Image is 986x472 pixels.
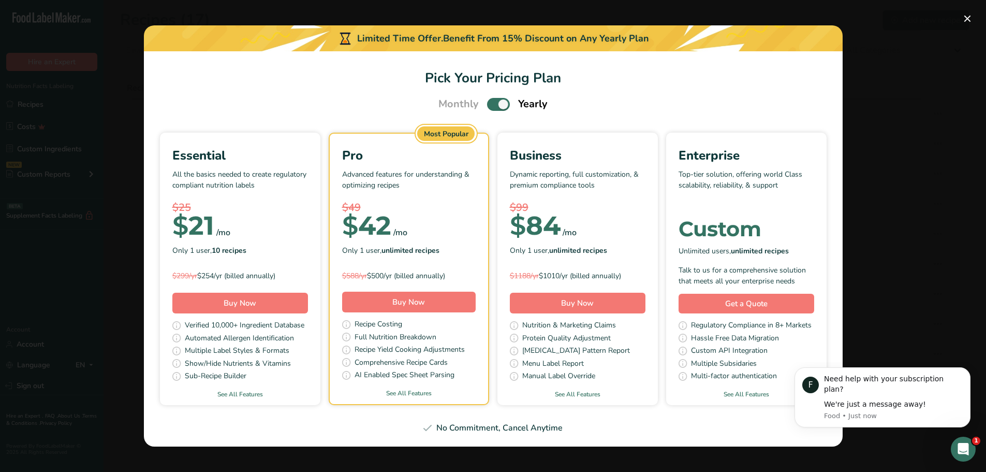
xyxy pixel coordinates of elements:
[510,245,607,256] span: Only 1 user,
[731,246,789,256] b: unlimited recipes
[522,370,595,383] span: Manual Label Override
[438,96,479,112] span: Monthly
[510,293,645,313] button: Buy Now
[951,437,976,462] iframe: Intercom live chat
[691,345,768,358] span: Custom API Integration
[172,271,197,281] span: $299/yr
[160,390,320,399] a: See All Features
[172,270,308,281] div: $254/yr (billed annually)
[172,216,214,236] div: 21
[679,219,814,239] div: Custom
[518,96,548,112] span: Yearly
[212,246,246,255] b: 10 recipes
[549,246,607,255] b: unlimited recipes
[522,333,611,346] span: Protein Quality Adjustment
[691,333,779,346] span: Hassle Free Data Migration
[679,246,789,256] span: Unlimited users,
[972,437,980,445] span: 1
[185,345,289,358] span: Multiple Label Styles & Formats
[342,210,358,241] span: $
[522,358,584,371] span: Menu Label Report
[355,357,448,370] span: Comprehensive Recipe Cards
[510,271,539,281] span: $1188/yr
[510,270,645,281] div: $1010/yr (billed annually)
[510,216,561,236] div: 84
[342,169,476,200] p: Advanced features for understanding & optimizing recipes
[156,422,830,434] div: No Commitment, Cancel Anytime
[216,226,230,239] div: /mo
[510,210,526,241] span: $
[725,298,768,310] span: Get a Quote
[497,390,658,399] a: See All Features
[172,245,246,256] span: Only 1 user,
[510,200,645,216] div: $99
[342,216,391,236] div: 42
[779,362,986,444] iframe: Intercom notifications message
[172,146,308,165] div: Essential
[679,146,814,165] div: Enterprise
[330,389,488,398] a: See All Features
[443,32,649,46] div: Benefit From 15% Discount on Any Yearly Plan
[417,126,475,141] div: Most Popular
[342,292,476,312] button: Buy Now
[144,25,843,51] div: Limited Time Offer.
[392,297,425,307] span: Buy Now
[355,332,436,345] span: Full Nutrition Breakdown
[156,68,830,88] h1: Pick Your Pricing Plan
[342,200,476,216] div: $49
[185,320,304,333] span: Verified 10,000+ Ingredient Database
[679,265,814,287] div: Talk to us for a comprehensive solution that meets all your enterprise needs
[393,226,407,239] div: /mo
[172,200,308,216] div: $25
[679,294,814,314] a: Get a Quote
[691,320,812,333] span: Regulatory Compliance in 8+ Markets
[342,245,439,256] span: Only 1 user,
[185,370,246,383] span: Sub-Recipe Builder
[355,369,454,382] span: AI Enabled Spec Sheet Parsing
[172,293,308,313] button: Buy Now
[522,320,616,333] span: Nutrition & Marketing Claims
[561,298,594,308] span: Buy Now
[355,344,465,357] span: Recipe Yield Cooking Adjustments
[224,298,256,308] span: Buy Now
[510,169,645,200] p: Dynamic reporting, full customization, & premium compliance tools
[172,169,308,200] p: All the basics needed to create regulatory compliant nutrition labels
[563,226,577,239] div: /mo
[355,319,402,332] span: Recipe Costing
[342,270,476,281] div: $500/yr (billed annually)
[666,390,827,399] a: See All Features
[691,358,757,371] span: Multiple Subsidaries
[691,370,777,383] span: Multi-factor authentication
[679,169,814,200] p: Top-tier solution, offering world Class scalability, reliability, & support
[185,333,294,346] span: Automated Allergen Identification
[510,146,645,165] div: Business
[342,146,476,165] div: Pro
[185,358,291,371] span: Show/Hide Nutrients & Vitamins
[172,210,188,241] span: $
[342,271,367,281] span: $588/yr
[381,246,439,255] b: unlimited recipes
[522,345,630,358] span: [MEDICAL_DATA] Pattern Report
